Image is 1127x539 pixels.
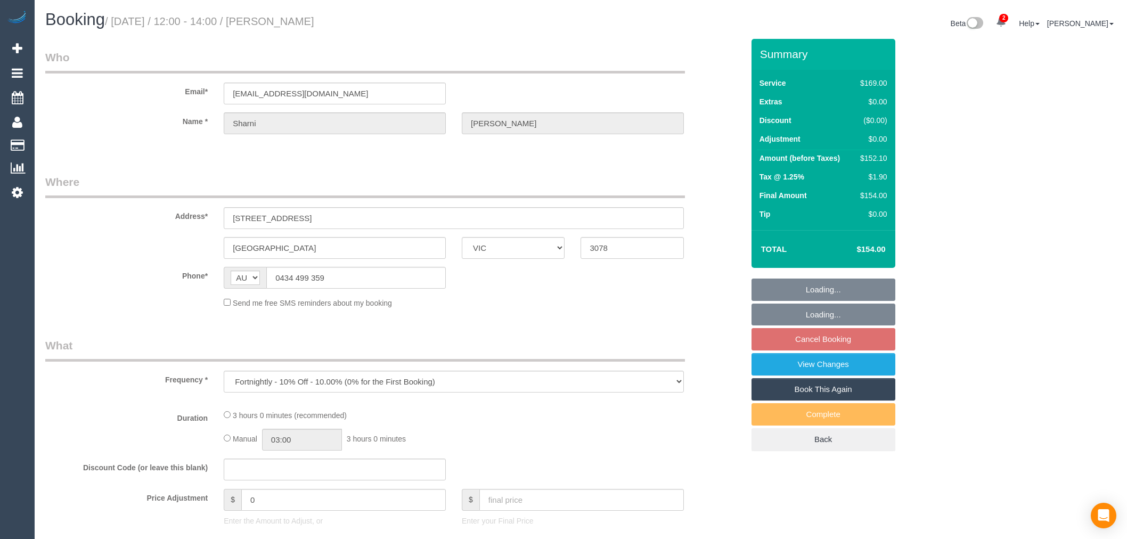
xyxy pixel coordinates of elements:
div: $1.90 [856,171,887,182]
a: Beta [951,19,984,28]
legend: What [45,338,685,362]
div: $154.00 [856,190,887,201]
input: final price [479,489,684,511]
img: New interface [966,17,983,31]
label: Email* [37,83,216,97]
span: 3 hours 0 minutes [347,435,406,443]
div: $0.00 [856,209,887,219]
label: Name * [37,112,216,127]
a: [PERSON_NAME] [1047,19,1114,28]
div: ($0.00) [856,115,887,126]
h3: Summary [760,48,890,60]
span: Booking [45,10,105,29]
label: Tax @ 1.25% [759,171,804,182]
input: Email* [224,83,446,104]
a: View Changes [752,353,895,375]
label: Tip [759,209,771,219]
label: Adjustment [759,134,801,144]
input: Last Name* [462,112,684,134]
strong: Total [761,244,787,254]
a: 2 [991,11,1011,34]
div: $152.10 [856,153,887,164]
label: Address* [37,207,216,222]
legend: Where [45,174,685,198]
span: 2 [999,14,1008,22]
img: Automaid Logo [6,11,28,26]
div: $0.00 [856,96,887,107]
input: First Name* [224,112,446,134]
a: Help [1019,19,1040,28]
label: Final Amount [759,190,807,201]
div: $0.00 [856,134,887,144]
label: Price Adjustment [37,489,216,503]
input: Suburb* [224,237,446,259]
div: Open Intercom Messenger [1091,503,1116,528]
label: Service [759,78,786,88]
label: Amount (before Taxes) [759,153,840,164]
small: / [DATE] / 12:00 - 14:00 / [PERSON_NAME] [105,15,314,27]
span: $ [462,489,479,511]
span: Manual [233,435,257,443]
input: Post Code* [581,237,683,259]
legend: Who [45,50,685,73]
div: $169.00 [856,78,887,88]
span: Send me free SMS reminders about my booking [233,299,392,307]
label: Phone* [37,267,216,281]
input: Phone* [266,267,446,289]
p: Enter the Amount to Adjust, or [224,516,446,526]
a: Book This Again [752,378,895,401]
label: Duration [37,409,216,423]
h4: $154.00 [824,245,885,254]
label: Discount Code (or leave this blank) [37,459,216,473]
p: Enter your Final Price [462,516,684,526]
label: Discount [759,115,791,126]
label: Extras [759,96,782,107]
span: 3 hours 0 minutes (recommended) [233,411,347,420]
label: Frequency * [37,371,216,385]
a: Back [752,428,895,451]
span: $ [224,489,241,511]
